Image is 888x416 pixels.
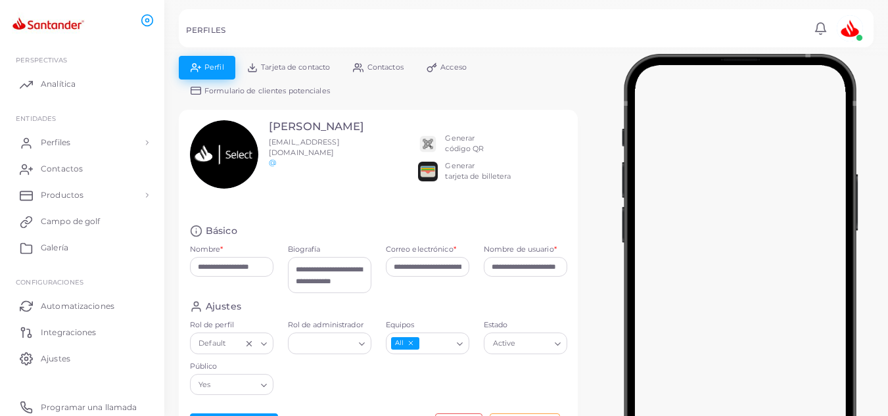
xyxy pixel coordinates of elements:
font: Acceso [440,62,467,72]
font: código QR [445,144,484,153]
div: Buscar opción [190,333,273,354]
span: Active [491,337,517,351]
img: qr2.png [418,134,438,154]
font: Perfil [204,62,224,72]
img: apple-wallet.png [418,162,438,181]
font: Perfiles [41,137,70,147]
span: Default [197,337,227,351]
font: [EMAIL_ADDRESS][DOMAIN_NAME] [269,137,340,157]
div: Buscar opción [288,333,371,354]
font: tarjeta de billetera [445,172,511,181]
font: Ajustes [206,300,241,312]
font: Automatizaciones [41,301,114,311]
img: logo [12,12,85,37]
a: avatar [833,15,866,41]
font: Formulario de clientes potenciales [204,86,330,95]
font: Productos [41,190,83,200]
a: Automatizaciones [10,292,154,319]
font: Ajustes [41,354,70,363]
a: Integraciones [10,319,154,345]
font: Analítica [41,79,76,89]
font: [PERSON_NAME] [269,120,364,133]
input: Buscar opción [421,336,452,351]
font: Nombre [190,244,221,254]
font: Equipos [386,320,415,329]
span: Yes [197,378,213,392]
input: Buscar opción [294,336,354,351]
font: Configuraciones [16,278,83,286]
input: Buscar opción [229,336,241,351]
font: ENTIDADES [16,114,56,122]
a: Analítica [10,71,154,97]
font: Contactos [367,62,404,72]
font: Público [190,361,218,371]
font: Nombre de usuario [484,244,554,254]
font: Generar [445,161,475,170]
a: Productos [10,182,154,208]
input: Buscar opción [214,377,255,392]
font: Biografía [288,244,321,254]
font: Básico [206,225,237,237]
a: Perfiles [10,129,154,156]
span: All [391,337,419,350]
font: Campo de golf [41,216,100,226]
a: Ajustes [10,345,154,371]
a: Campo de golf [10,208,154,235]
font: Rol de administrador [288,320,363,329]
button: Deselect All [406,338,415,348]
font: Estado [484,320,508,329]
font: PERSPECTIVAS [16,56,67,64]
input: Buscar opción [519,336,549,351]
img: avatar [837,15,863,41]
div: Buscar opción [190,374,273,395]
div: Buscar opción [484,333,567,354]
font: Tarjeta de contacto [261,62,330,72]
font: PERFILES [186,26,225,35]
font: Integraciones [41,327,96,337]
div: Buscar opción [386,333,469,354]
font: Programar una llamada [41,402,137,412]
a: Galería [10,235,154,261]
font: Galería [41,243,68,252]
font: Contactos [41,164,83,173]
font: Generar [445,133,475,143]
a: @ [269,158,276,167]
a: Contactos [10,156,154,182]
button: Borrar seleccionados [245,338,254,349]
font: Correo electrónico [386,244,454,254]
font: Rol de perfil [190,320,234,329]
